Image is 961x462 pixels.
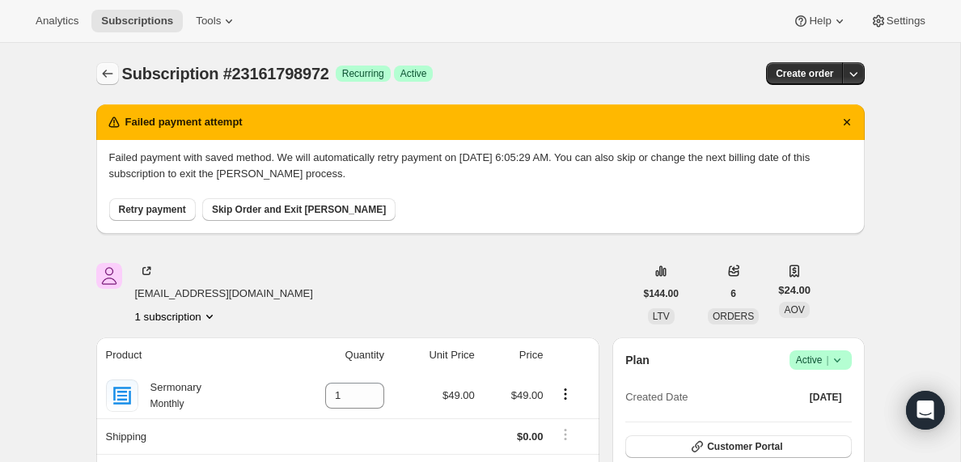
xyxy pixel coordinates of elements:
[109,198,196,221] button: Retry payment
[796,352,845,368] span: Active
[707,440,782,453] span: Customer Portal
[135,308,218,324] button: Product actions
[776,67,833,80] span: Create order
[713,311,754,322] span: ORDERS
[809,15,831,28] span: Help
[36,15,78,28] span: Analytics
[836,111,858,134] button: Dismiss notification
[138,379,202,412] div: Sermonary
[730,287,736,300] span: 6
[625,352,650,368] h2: Plan
[783,10,857,32] button: Help
[826,354,828,367] span: |
[109,150,852,182] p: Failed payment with saved method. We will automatically retry payment on [DATE] 6:05:29 AM. You c...
[106,379,138,412] img: product img
[861,10,935,32] button: Settings
[101,15,173,28] span: Subscriptions
[721,282,746,305] button: 6
[342,67,384,80] span: Recurring
[634,282,688,305] button: $144.00
[96,337,277,373] th: Product
[119,203,186,216] span: Retry payment
[644,287,679,300] span: $144.00
[906,391,945,430] div: Open Intercom Messenger
[400,67,427,80] span: Active
[96,263,122,289] span: null null
[135,286,313,302] span: [EMAIL_ADDRESS][DOMAIN_NAME]
[442,389,475,401] span: $49.00
[766,62,843,85] button: Create order
[389,337,480,373] th: Unit Price
[150,398,184,409] small: Monthly
[778,282,811,299] span: $24.00
[653,311,670,322] span: LTV
[552,385,578,403] button: Product actions
[552,426,578,443] button: Shipping actions
[625,435,851,458] button: Customer Portal
[277,337,389,373] th: Quantity
[122,65,329,83] span: Subscription #23161798972
[480,337,548,373] th: Price
[517,430,544,443] span: $0.00
[186,10,247,32] button: Tools
[96,62,119,85] button: Subscriptions
[625,389,688,405] span: Created Date
[784,304,804,316] span: AOV
[196,15,221,28] span: Tools
[800,386,852,409] button: [DATE]
[212,203,386,216] span: Skip Order and Exit [PERSON_NAME]
[202,198,396,221] button: Skip Order and Exit [PERSON_NAME]
[96,418,277,454] th: Shipping
[125,114,243,130] h2: Failed payment attempt
[887,15,925,28] span: Settings
[511,389,544,401] span: $49.00
[810,391,842,404] span: [DATE]
[26,10,88,32] button: Analytics
[91,10,183,32] button: Subscriptions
